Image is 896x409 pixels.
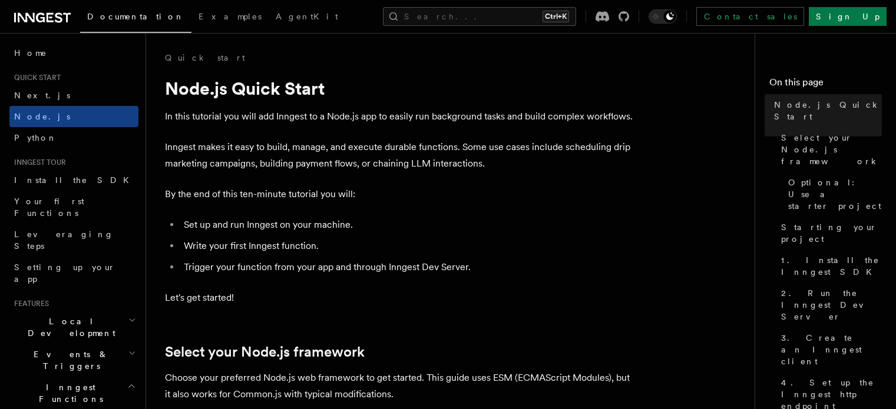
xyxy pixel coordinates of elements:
[649,9,677,24] button: Toggle dark mode
[14,133,57,142] span: Python
[14,262,115,284] span: Setting up your app
[165,344,365,360] a: Select your Node.js framework
[776,250,882,282] a: 1. Install the Inngest SDK
[781,254,882,278] span: 1. Install the Inngest SDK
[776,282,882,327] a: 2. Run the Inngest Dev Server
[788,177,882,212] span: Optional: Use a starter project
[543,11,569,22] kbd: Ctrl+K
[165,108,636,125] p: In this tutorial you will add Inngest to a Node.js app to easily run background tasks and build c...
[9,257,138,290] a: Setting up your app
[9,127,138,148] a: Python
[14,230,114,251] span: Leveraging Steps
[180,238,636,254] li: Write your first Inngest function.
[774,99,882,122] span: Node.js Quick Start
[9,106,138,127] a: Node.js
[165,290,636,306] p: Let's get started!
[87,12,184,21] span: Documentation
[9,158,66,167] span: Inngest tour
[9,299,49,308] span: Features
[776,127,882,172] a: Select your Node.js framework
[9,315,128,339] span: Local Development
[769,75,882,94] h4: On this page
[781,332,882,367] span: 3. Create an Inngest client
[9,73,61,82] span: Quick start
[269,4,345,32] a: AgentKit
[776,217,882,250] a: Starting your project
[9,191,138,224] a: Your first Functions
[180,217,636,233] li: Set up and run Inngest on your machine.
[781,221,882,245] span: Starting your project
[14,47,47,59] span: Home
[191,4,269,32] a: Examples
[80,4,191,33] a: Documentation
[14,197,84,218] span: Your first Functions
[9,348,128,372] span: Events & Triggers
[165,78,636,99] h1: Node.js Quick Start
[776,327,882,372] a: 3. Create an Inngest client
[199,12,262,21] span: Examples
[696,7,804,26] a: Contact sales
[9,344,138,377] button: Events & Triggers
[769,94,882,127] a: Node.js Quick Start
[383,7,576,26] button: Search...Ctrl+K
[165,139,636,172] p: Inngest makes it easy to build, manage, and execute durable functions. Some use cases include sch...
[276,12,338,21] span: AgentKit
[9,381,127,405] span: Inngest Functions
[165,52,245,64] a: Quick start
[809,7,887,26] a: Sign Up
[9,85,138,106] a: Next.js
[14,112,70,121] span: Node.js
[9,311,138,344] button: Local Development
[14,91,70,100] span: Next.js
[165,186,636,202] p: By the end of this ten-minute tutorial you will:
[9,42,138,64] a: Home
[783,172,882,217] a: Optional: Use a starter project
[180,259,636,275] li: Trigger your function from your app and through Inngest Dev Server.
[9,169,138,191] a: Install the SDK
[14,175,136,185] span: Install the SDK
[781,132,882,167] span: Select your Node.js framework
[781,287,882,322] span: 2. Run the Inngest Dev Server
[165,370,636,403] p: Choose your preferred Node.js web framework to get started. This guide uses ESM (ECMAScript Modul...
[9,224,138,257] a: Leveraging Steps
